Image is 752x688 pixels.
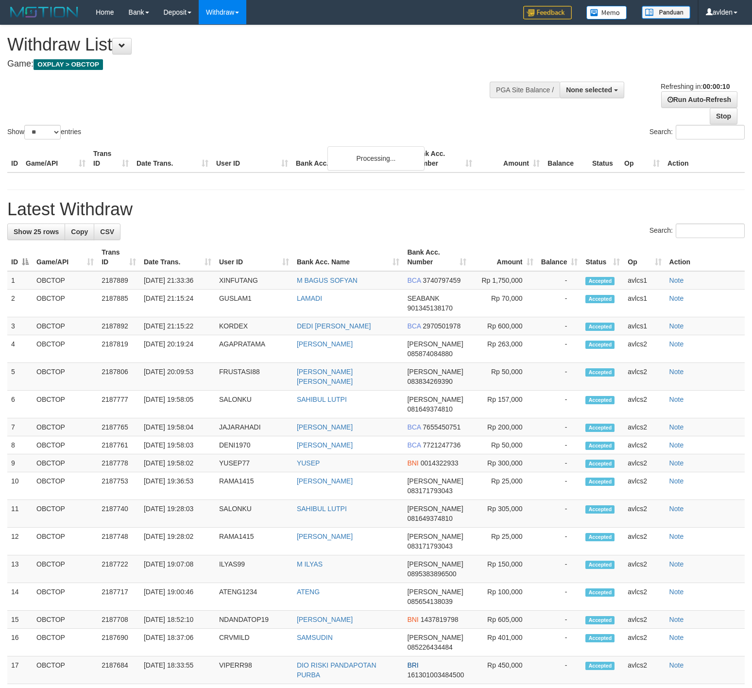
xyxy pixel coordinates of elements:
[537,500,582,528] td: -
[33,500,98,528] td: OBCTOP
[470,583,537,611] td: Rp 100,000
[33,555,98,583] td: OBCTOP
[407,487,452,495] span: Copy 083171793043 to clipboard
[7,472,33,500] td: 10
[33,583,98,611] td: OBCTOP
[624,335,665,363] td: avlcs2
[98,317,140,335] td: 2187892
[7,59,492,69] h4: Game:
[585,460,615,468] span: Accepted
[669,441,684,449] a: Note
[669,294,684,302] a: Note
[98,611,140,629] td: 2187708
[98,500,140,528] td: 2187740
[7,583,33,611] td: 14
[585,368,615,377] span: Accepted
[140,243,215,271] th: Date Trans.: activate to sort column ascending
[140,363,215,391] td: [DATE] 20:09:53
[624,391,665,418] td: avlcs2
[140,335,215,363] td: [DATE] 20:19:24
[537,629,582,656] td: -
[470,629,537,656] td: Rp 401,000
[215,555,293,583] td: ILYAS99
[215,629,293,656] td: CRVMILD
[407,441,421,449] span: BCA
[470,317,537,335] td: Rp 600,000
[297,634,333,641] a: SAMSUDIN
[7,528,33,555] td: 12
[297,368,353,385] a: [PERSON_NAME] [PERSON_NAME]
[470,611,537,629] td: Rp 605,000
[297,459,320,467] a: YUSEP
[470,271,537,290] td: Rp 1,750,000
[33,611,98,629] td: OBCTOP
[585,424,615,432] span: Accepted
[490,82,560,98] div: PGA Site Balance /
[133,145,212,172] th: Date Trans.
[140,611,215,629] td: [DATE] 18:52:10
[669,533,684,540] a: Note
[215,656,293,684] td: VIPERR98
[702,83,730,90] strong: 00:00:10
[624,454,665,472] td: avlcs2
[297,661,376,679] a: DIO RISKI PANDAPOTAN PURBA
[523,6,572,19] img: Feedback.jpg
[585,533,615,541] span: Accepted
[33,290,98,317] td: OBCTOP
[100,228,114,236] span: CSV
[624,500,665,528] td: avlcs2
[624,611,665,629] td: avlcs2
[537,583,582,611] td: -
[470,418,537,436] td: Rp 200,000
[581,243,624,271] th: Status: activate to sort column ascending
[215,271,293,290] td: XINFUTANG
[215,317,293,335] td: KORDEX
[566,86,612,94] span: None selected
[297,477,353,485] a: [PERSON_NAME]
[537,243,582,271] th: Balance: activate to sort column ascending
[215,418,293,436] td: JAJARAHADI
[669,588,684,596] a: Note
[585,634,615,642] span: Accepted
[215,583,293,611] td: ATENG1234
[585,396,615,404] span: Accepted
[669,340,684,348] a: Note
[407,570,456,578] span: Copy 0895383896500 to clipboard
[470,472,537,500] td: Rp 25,000
[215,472,293,500] td: RAMA1415
[407,560,463,568] span: [PERSON_NAME]
[24,125,61,139] select: Showentries
[585,277,615,285] span: Accepted
[33,528,98,555] td: OBCTOP
[585,662,615,670] span: Accepted
[33,391,98,418] td: OBCTOP
[407,423,421,431] span: BCA
[470,290,537,317] td: Rp 70,000
[409,145,476,172] th: Bank Acc. Number
[297,505,347,513] a: SAHIBUL LUTPI
[624,555,665,583] td: avlcs2
[649,224,745,238] label: Search:
[407,671,464,679] span: Copy 161301003484500 to clipboard
[423,276,461,284] span: Copy 3740797459 to clipboard
[33,436,98,454] td: OBCTOP
[669,477,684,485] a: Note
[22,145,89,172] th: Game/API
[537,555,582,583] td: -
[470,656,537,684] td: Rp 450,000
[407,396,463,403] span: [PERSON_NAME]
[585,323,615,331] span: Accepted
[215,500,293,528] td: SALONKU
[7,125,81,139] label: Show entries
[140,391,215,418] td: [DATE] 19:58:05
[470,436,537,454] td: Rp 50,000
[661,91,737,108] a: Run Auto-Refresh
[537,391,582,418] td: -
[537,317,582,335] td: -
[470,555,537,583] td: Rp 150,000
[7,454,33,472] td: 9
[669,396,684,403] a: Note
[669,616,684,623] a: Note
[585,561,615,569] span: Accepted
[537,418,582,436] td: -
